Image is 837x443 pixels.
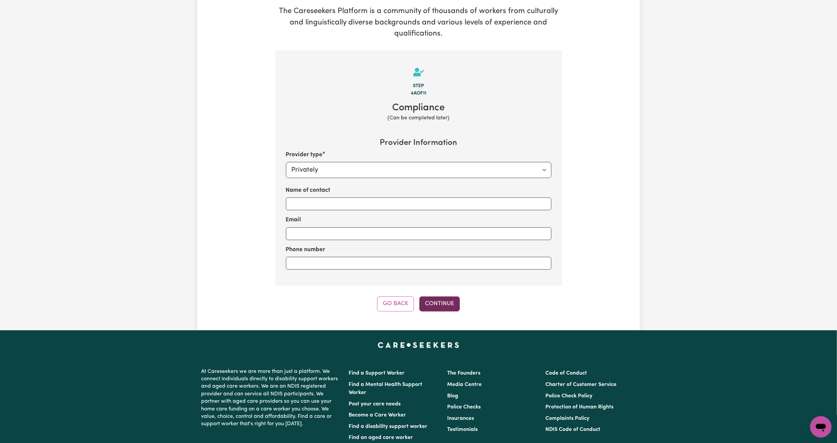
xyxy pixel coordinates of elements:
iframe: Button to launch messaging window, conversation in progress [810,416,832,438]
a: Testimonials [447,427,478,432]
button: Continue [419,296,460,311]
p: The Careseekers Platform is a community of thousands of workers from culturally and linguisticall... [275,6,562,40]
a: Find a Mental Health Support Worker [349,382,423,395]
a: NDIS Code of Conduct [545,427,600,432]
a: Charter of Customer Service [545,382,616,387]
div: 4a of 11 [286,90,551,97]
a: Media Centre [447,382,482,387]
label: Phone number [286,245,325,254]
a: Complaints Policy [545,416,589,421]
a: Post your care needs [349,401,401,407]
label: Name of contact [286,186,331,195]
a: Insurances [447,416,474,421]
label: Email [286,216,301,224]
button: Go Back [377,296,414,311]
a: Blog [447,393,458,399]
a: Find an aged care worker [349,435,413,440]
a: Find a Support Worker [349,371,405,376]
a: Police Check Policy [545,393,592,399]
a: Code of Conduct [545,371,587,376]
h2: Compliance [286,102,551,114]
a: Become a Care Worker [349,412,406,418]
div: (Can be completed later) [286,114,551,122]
label: Provider type [286,151,323,159]
a: Protection of Human Rights [545,404,613,410]
a: Careseekers home page [378,342,459,348]
div: Step [286,82,551,90]
a: Find a disability support worker [349,424,428,429]
a: Police Checks [447,404,481,410]
h4: Provider Information [286,138,551,148]
a: The Founders [447,371,480,376]
p: At Careseekers we are more than just a platform. We connect individuals directly to disability su... [201,365,341,431]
